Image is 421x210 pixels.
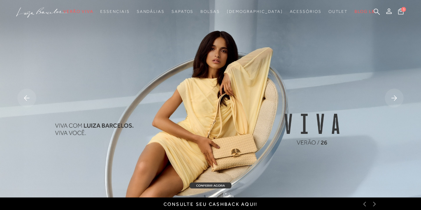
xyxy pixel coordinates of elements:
a: noSubCategoriesText [328,5,348,18]
a: noSubCategoriesText [100,5,129,18]
span: Acessórios [290,9,321,14]
span: Sapatos [172,9,193,14]
span: [DEMOGRAPHIC_DATA] [227,9,283,14]
a: noSubCategoriesText [63,5,93,18]
span: BLOG LB [355,9,375,14]
span: Verão Viva [63,9,93,14]
a: noSubCategoriesText [227,5,283,18]
span: Sandálias [137,9,165,14]
a: noSubCategoriesText [200,5,220,18]
button: 1 [396,8,406,17]
a: noSubCategoriesText [137,5,165,18]
span: Essenciais [100,9,129,14]
a: BLOG LB [355,5,375,18]
span: Outlet [328,9,348,14]
span: Bolsas [200,9,220,14]
a: noSubCategoriesText [172,5,193,18]
span: 1 [401,7,406,12]
a: Consulte seu cashback aqui! [164,201,257,207]
a: noSubCategoriesText [290,5,321,18]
